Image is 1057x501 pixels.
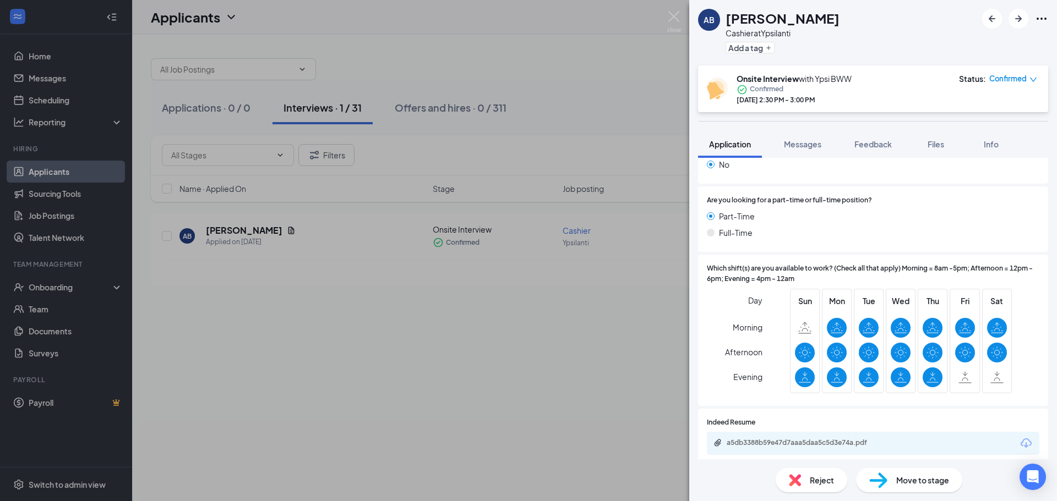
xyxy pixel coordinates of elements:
svg: Paperclip [713,438,722,447]
svg: ArrowRight [1012,12,1025,25]
b: Onsite Interview [737,74,799,84]
span: Files [928,139,944,149]
svg: ArrowLeftNew [985,12,999,25]
span: Tue [859,295,879,307]
span: Reject [810,474,834,486]
span: Which shift(s) are you available to work? (Check all that apply) Morning = 8am -5pm; Afternoon = ... [707,263,1039,284]
span: Sat [987,295,1007,307]
svg: Ellipses [1035,12,1048,25]
div: Open Intercom Messenger [1020,464,1046,490]
h1: [PERSON_NAME] [726,9,840,27]
span: Thu [923,295,942,307]
span: Confirmed [989,73,1027,84]
span: Are you looking for a part-time or full-time position? [707,195,872,206]
div: [DATE] 2:30 PM - 3:00 PM [737,95,852,104]
span: Indeed Resume [707,417,755,428]
button: PlusAdd a tag [726,42,775,53]
span: Afternoon [725,342,762,362]
span: Part-Time [719,210,755,222]
span: Wed [891,295,911,307]
span: down [1029,76,1037,84]
svg: Download [1020,437,1033,450]
button: ArrowRight [1009,9,1028,29]
span: Full-Time [719,227,753,239]
a: Paperclipa5db3388b59e47d7aaa5daa5c5d3e74a.pdf [713,438,892,449]
div: a5db3388b59e47d7aaa5daa5c5d3e74a.pdf [727,438,881,447]
span: Messages [784,139,821,149]
div: Cashier at Ypsilanti [726,27,840,38]
span: Feedback [854,139,892,149]
span: Confirmed [750,84,783,95]
span: Info [984,139,999,149]
svg: Plus [765,45,772,51]
span: Day [748,294,762,306]
span: Mon [827,295,847,307]
svg: CheckmarkCircle [737,84,748,95]
span: No [719,158,729,170]
span: Application [709,139,751,149]
button: ArrowLeftNew [982,9,1002,29]
span: Move to stage [896,474,949,486]
span: Morning [733,317,762,337]
span: Sun [795,295,815,307]
div: Status : [959,73,986,84]
div: with Ypsi BWW [737,73,852,84]
div: AB [704,14,715,25]
span: Evening [733,367,762,387]
span: Fri [955,295,975,307]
